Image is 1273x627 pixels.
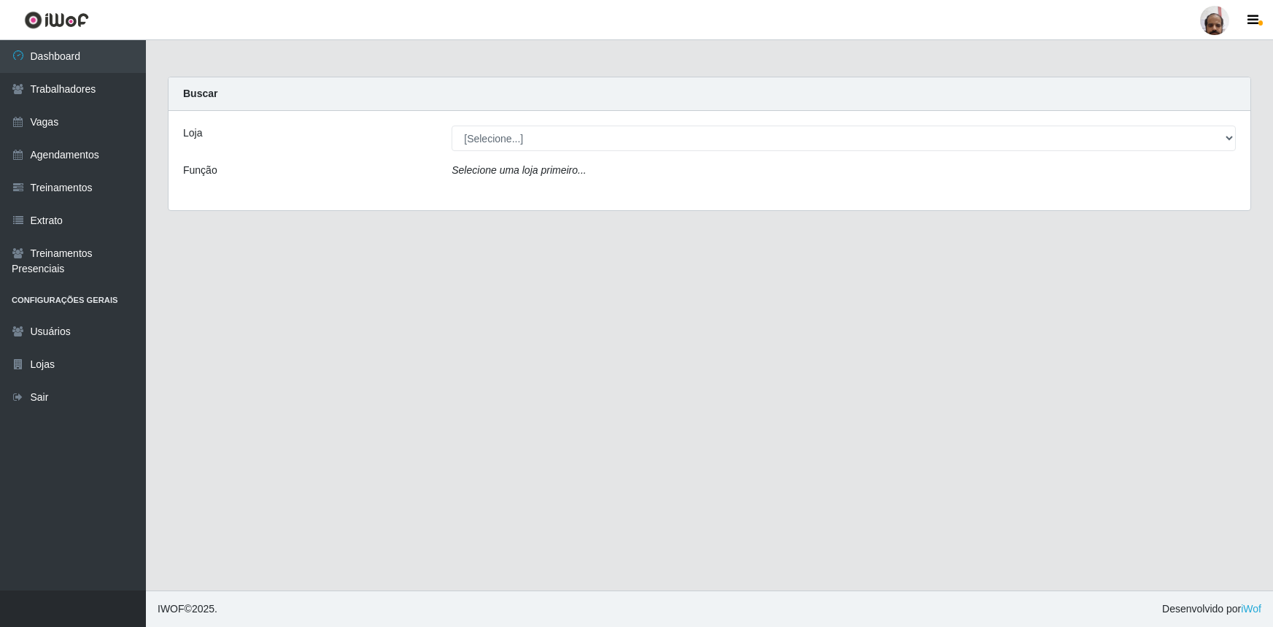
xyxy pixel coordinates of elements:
[183,126,202,141] label: Loja
[1162,601,1261,617] span: Desenvolvido por
[183,88,217,99] strong: Buscar
[1241,603,1261,615] a: iWof
[452,164,586,176] i: Selecione uma loja primeiro...
[158,601,217,617] span: © 2025 .
[24,11,89,29] img: CoreUI Logo
[183,163,217,178] label: Função
[158,603,185,615] span: IWOF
